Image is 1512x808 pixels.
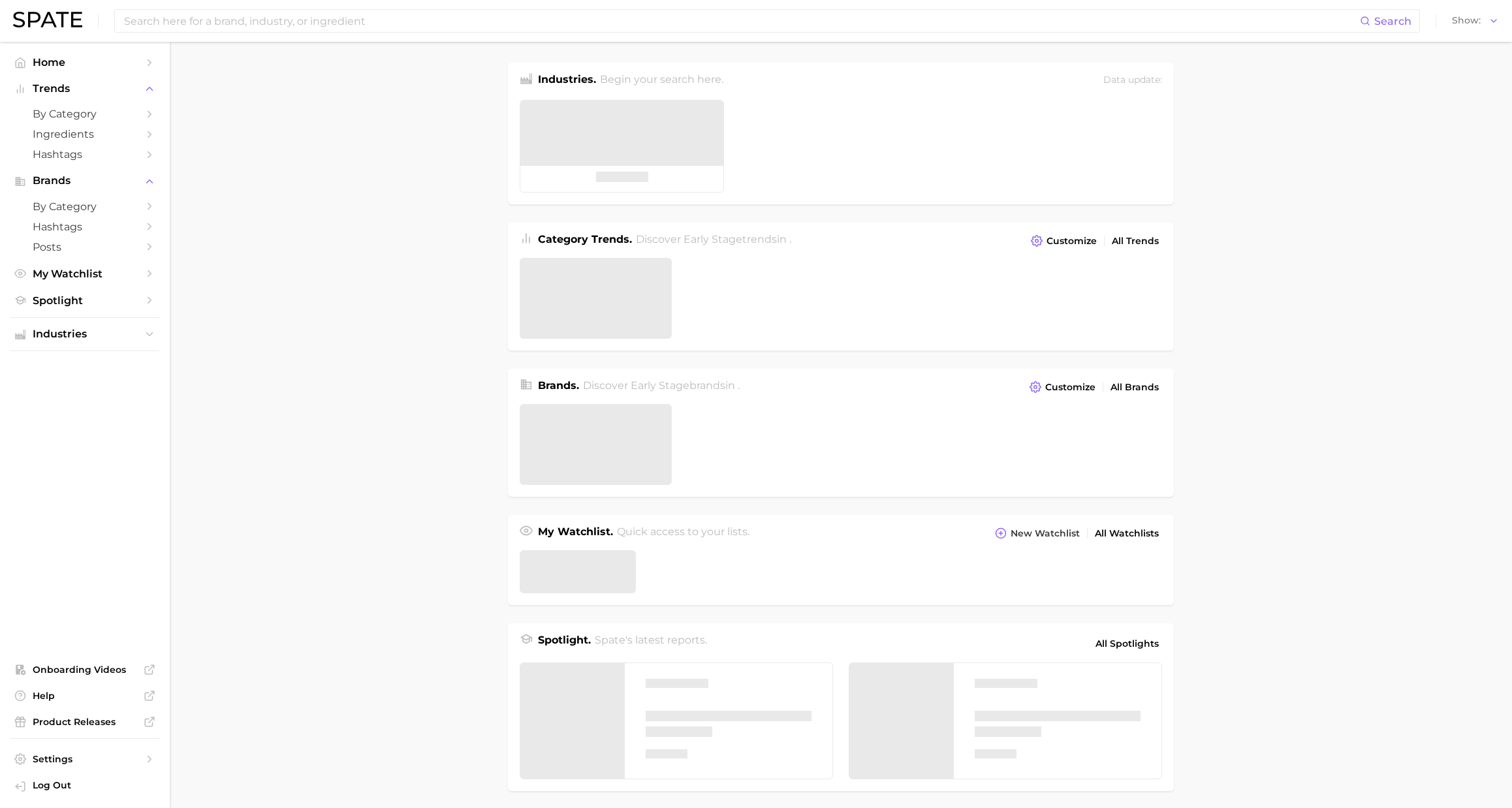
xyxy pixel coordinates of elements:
[33,83,137,95] span: Trends
[13,12,82,27] img: SPATE
[1112,236,1159,247] span: All Trends
[33,779,149,791] span: Log Out
[1452,17,1481,24] span: Show
[33,716,137,728] span: Product Releases
[538,72,596,89] h1: Industries.
[10,324,159,344] button: Industries
[10,290,159,311] a: Spotlight
[10,686,159,706] a: Help
[1047,236,1097,247] span: Customize
[617,524,749,542] h2: Quick access to your lists.
[33,294,137,307] span: Spotlight
[33,328,137,340] span: Industries
[10,660,159,679] a: Onboarding Videos
[33,664,137,676] span: Onboarding Videos
[33,200,137,213] span: by Category
[10,749,159,769] a: Settings
[538,233,632,245] span: Category Trends .
[33,148,137,161] span: Hashtags
[123,10,1360,32] input: Search here for a brand, industry, or ingredient
[10,264,159,284] a: My Watchlist
[10,196,159,217] a: by Category
[10,52,159,72] a: Home
[538,524,613,542] h1: My Watchlist.
[10,712,159,732] a: Product Releases
[33,753,137,765] span: Settings
[33,221,137,233] span: Hashtags
[1095,636,1159,651] span: All Spotlights
[1011,528,1080,539] span: New Watchlist
[1092,632,1162,655] a: All Spotlights
[1103,72,1162,89] div: Data update:
[10,79,159,99] button: Trends
[10,104,159,124] a: by Category
[992,524,1083,542] button: New Watchlist
[1095,528,1159,539] span: All Watchlists
[10,124,159,144] a: Ingredients
[33,56,137,69] span: Home
[1028,232,1100,250] button: Customize
[10,144,159,164] a: Hashtags
[1449,12,1502,29] button: Show
[33,128,137,140] span: Ingredients
[1109,232,1162,250] a: All Trends
[583,379,740,392] span: Discover Early Stage brands in .
[33,241,137,253] span: Posts
[538,632,591,655] h1: Spotlight.
[1045,382,1095,393] span: Customize
[600,72,723,89] h2: Begin your search here.
[10,171,159,191] button: Brands
[10,217,159,237] a: Hashtags
[636,233,791,245] span: Discover Early Stage trends in .
[1374,15,1411,27] span: Search
[1107,379,1162,396] a: All Brands
[538,379,579,392] span: Brands .
[33,690,137,702] span: Help
[33,175,137,187] span: Brands
[10,237,159,257] a: Posts
[1026,378,1099,396] button: Customize
[1092,525,1162,542] a: All Watchlists
[595,632,707,655] h2: Spate's latest reports.
[10,775,159,798] a: Log out. Currently logged in with e-mail yumi.toki@spate.nyc.
[33,268,137,280] span: My Watchlist
[33,108,137,120] span: by Category
[1110,382,1159,393] span: All Brands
